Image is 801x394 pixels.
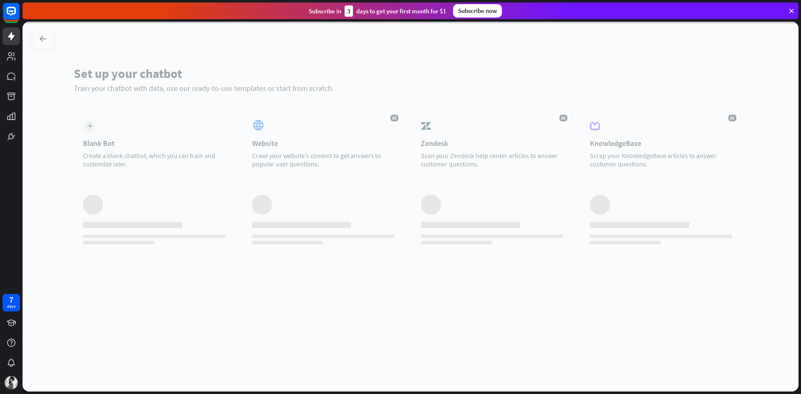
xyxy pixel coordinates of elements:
[453,4,502,18] div: Subscribe now
[7,304,15,309] div: days
[3,294,20,311] a: 7 days
[345,5,353,17] div: 3
[9,296,13,304] div: 7
[309,5,446,17] div: Subscribe in days to get your first month for $1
